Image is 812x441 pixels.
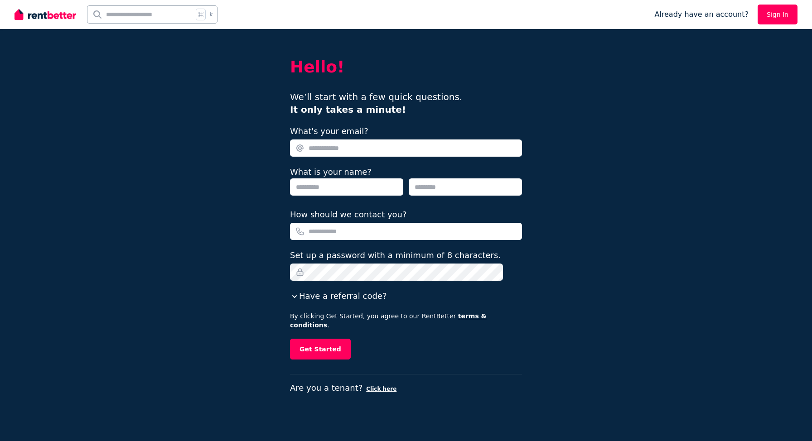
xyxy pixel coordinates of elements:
[290,208,407,221] label: How should we contact you?
[290,290,387,302] button: Have a referral code?
[14,8,76,21] img: RentBetter
[290,91,462,115] span: We’ll start with a few quick questions.
[290,104,406,115] b: It only takes a minute!
[290,167,372,177] label: What is your name?
[290,58,522,76] h2: Hello!
[290,125,368,138] label: What's your email?
[366,385,396,393] button: Click here
[290,382,522,394] p: Are you a tenant?
[209,11,213,18] span: k
[758,5,797,24] a: Sign In
[654,9,749,20] span: Already have an account?
[290,339,351,360] button: Get Started
[290,249,501,262] label: Set up a password with a minimum of 8 characters.
[290,312,522,330] p: By clicking Get Started, you agree to our RentBetter .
